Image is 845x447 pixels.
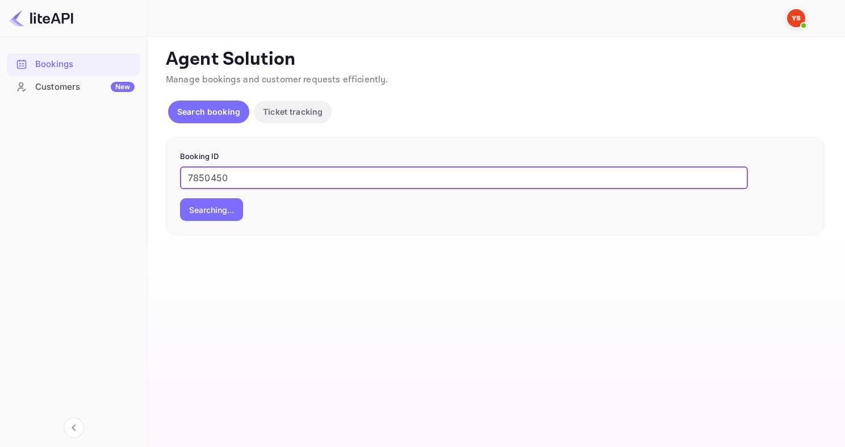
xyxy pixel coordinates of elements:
[7,76,140,98] div: CustomersNew
[7,53,140,76] div: Bookings
[180,151,810,162] p: Booking ID
[64,417,84,438] button: Collapse navigation
[166,74,388,86] span: Manage bookings and customer requests efficiently.
[111,82,135,92] div: New
[177,106,240,118] p: Search booking
[35,81,135,94] div: Customers
[7,76,140,97] a: CustomersNew
[166,48,825,71] p: Agent Solution
[9,9,73,27] img: LiteAPI logo
[180,166,748,189] input: Enter Booking ID (e.g., 63782194)
[787,9,805,27] img: Yandex Support
[7,53,140,74] a: Bookings
[180,198,243,221] button: Searching...
[35,58,135,71] div: Bookings
[263,106,323,118] p: Ticket tracking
